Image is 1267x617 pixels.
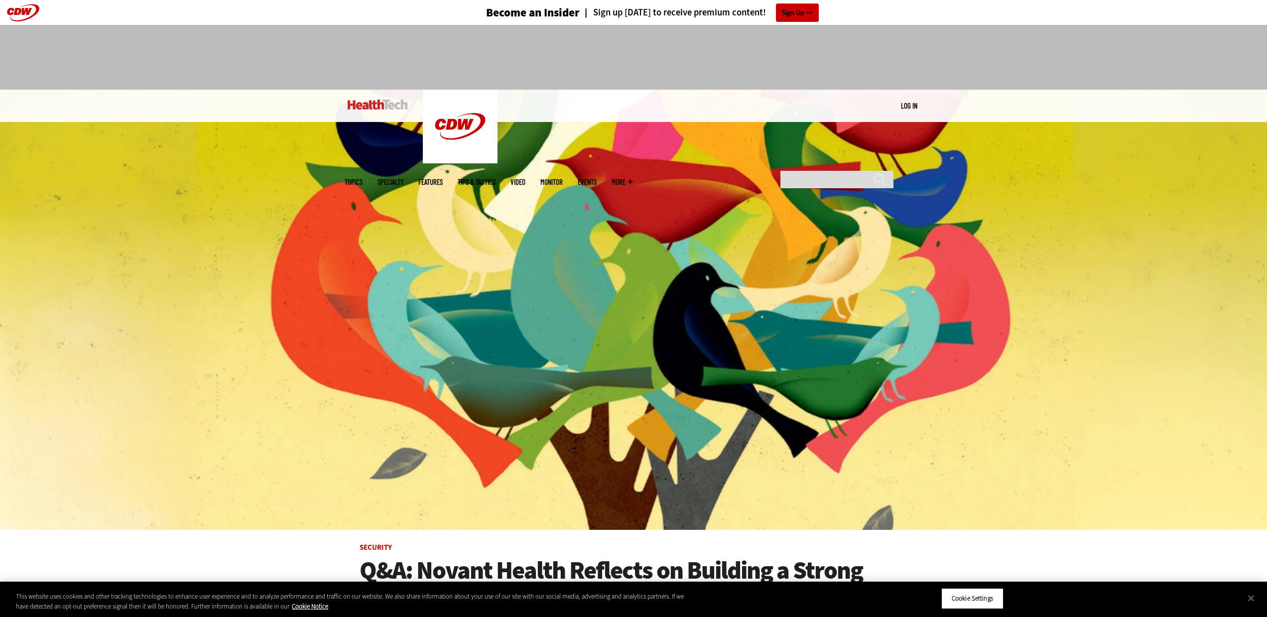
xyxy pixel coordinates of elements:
iframe: advertisement [452,35,815,80]
a: Become an Insider [449,7,580,18]
h3: Become an Insider [486,7,580,18]
div: User menu [901,101,917,111]
div: This website uses cookies and other tracking technologies to enhance user experience and to analy... [16,592,697,611]
a: Sign up [DATE] to receive premium content! [580,8,766,17]
a: Log in [901,101,917,110]
img: Home [348,100,408,110]
span: More [612,178,633,186]
a: Sign Up [776,3,819,22]
a: Video [510,178,525,186]
a: Events [578,178,597,186]
a: Tips & Tactics [458,178,496,186]
button: Close [1240,587,1262,609]
a: Security [360,542,392,552]
span: Specialty [378,178,403,186]
img: Home [423,90,498,163]
span: Topics [345,178,363,186]
a: Features [418,178,443,186]
button: Cookie Settings [941,588,1004,609]
a: Q&A: Novant Health Reflects on Building a Strong Cybersecurity Team [360,557,907,612]
a: More information about your privacy [292,602,328,611]
a: MonITor [540,178,563,186]
a: CDW [423,155,498,166]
